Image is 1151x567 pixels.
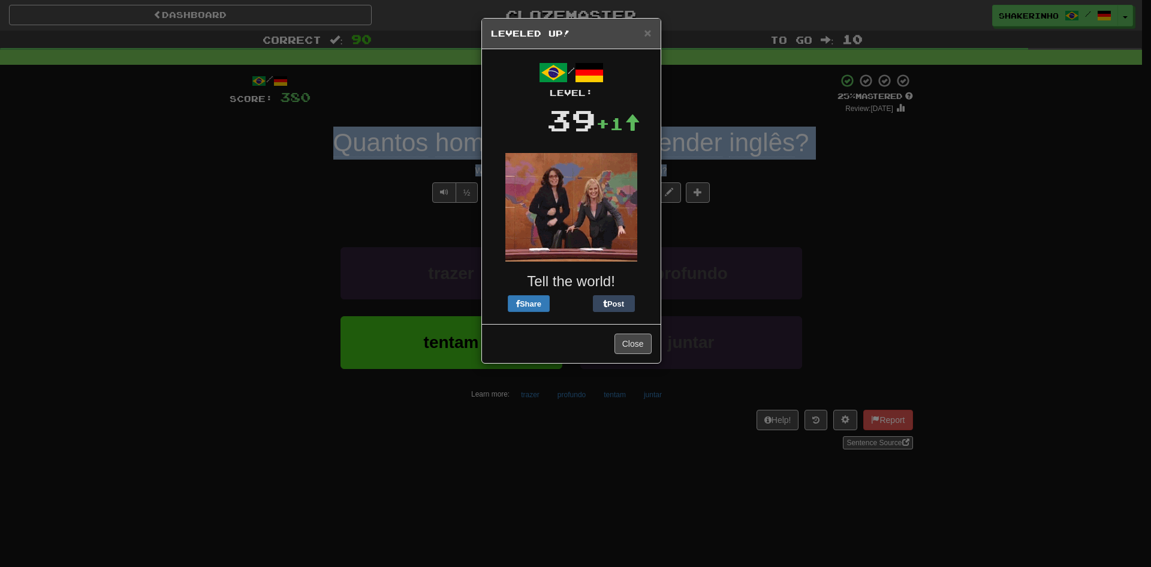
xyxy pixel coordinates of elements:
button: Post [593,295,635,312]
iframe: X Post Button [550,295,593,312]
button: Share [508,295,550,312]
div: 39 [547,99,596,141]
button: Close [644,26,651,39]
h3: Tell the world! [491,274,652,289]
div: Level: [491,87,652,99]
div: +1 [596,112,640,136]
h5: Leveled Up! [491,28,652,40]
img: tina-fey-e26f0ac03c4892f6ddeb7d1003ac1ab6e81ce7d97c2ff70d0ee9401e69e3face.gif [505,153,637,262]
button: Close [614,334,652,354]
div: / [491,58,652,99]
span: × [644,26,651,40]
